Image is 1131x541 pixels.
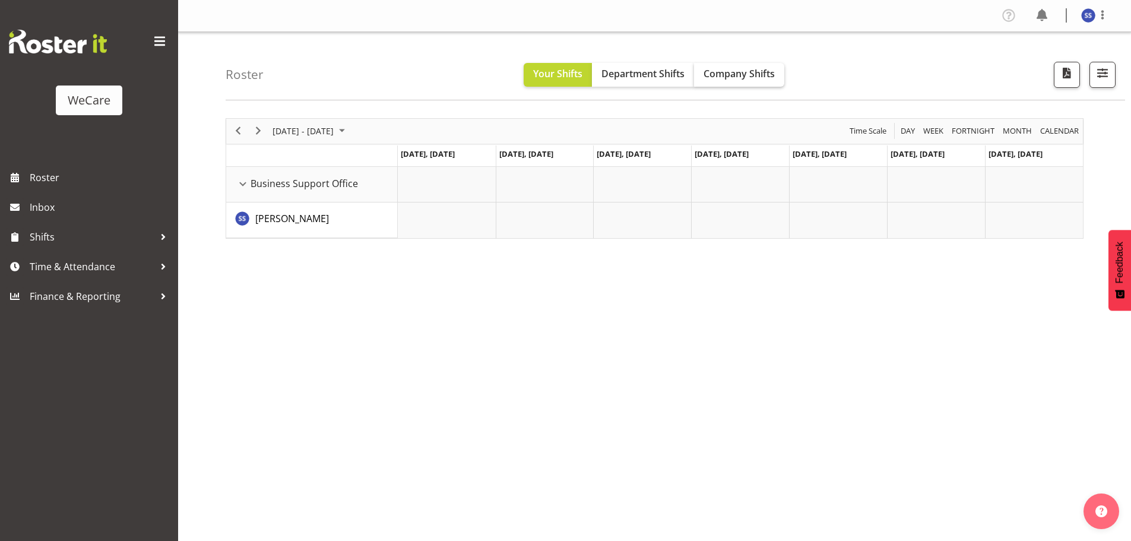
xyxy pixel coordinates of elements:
span: Department Shifts [601,67,685,80]
span: Time Scale [848,124,888,138]
span: [DATE], [DATE] [695,148,749,159]
span: Time & Attendance [30,258,154,276]
span: Week [922,124,945,138]
img: savita-savita11083.jpg [1081,8,1095,23]
td: Business Support Office resource [226,167,398,203]
button: Next [251,124,267,138]
img: help-xxl-2.png [1095,505,1107,517]
span: calendar [1039,124,1080,138]
span: Roster [30,169,172,186]
span: [DATE], [DATE] [597,148,651,159]
span: [DATE], [DATE] [499,148,553,159]
span: Feedback [1114,242,1125,283]
a: [PERSON_NAME] [255,211,329,226]
div: previous period [228,119,248,144]
span: Day [899,124,916,138]
button: Feedback - Show survey [1108,230,1131,311]
table: Timeline Week of June 30, 2024 [398,167,1083,238]
span: [DATE], [DATE] [989,148,1043,159]
span: Finance & Reporting [30,287,154,305]
button: Filter Shifts [1089,62,1116,88]
span: Business Support Office [251,176,358,191]
div: June 24 - 30, 2024 [268,119,352,144]
div: Timeline Week of June 30, 2024 [226,118,1084,239]
button: Month [1038,124,1081,138]
span: Company Shifts [704,67,775,80]
button: Department Shifts [592,63,694,87]
button: Timeline Day [899,124,917,138]
img: Rosterit website logo [9,30,107,53]
span: [DATE], [DATE] [891,148,945,159]
button: Timeline Week [921,124,946,138]
div: next period [248,119,268,144]
button: Time Scale [848,124,889,138]
h4: Roster [226,68,264,81]
span: Inbox [30,198,172,216]
button: Your Shifts [524,63,592,87]
td: Savita Savita resource [226,203,398,238]
button: Fortnight [950,124,997,138]
span: [DATE], [DATE] [401,148,455,159]
button: Previous [230,124,246,138]
span: [DATE], [DATE] [793,148,847,159]
button: June 2024 [271,124,350,138]
span: Fortnight [951,124,996,138]
span: Month [1002,124,1033,138]
div: WeCare [68,91,110,109]
span: Your Shifts [533,67,582,80]
button: Timeline Month [1001,124,1034,138]
span: [PERSON_NAME] [255,212,329,225]
button: Company Shifts [694,63,784,87]
span: Shifts [30,228,154,246]
button: Download a PDF of the roster according to the set date range. [1054,62,1080,88]
span: [DATE] - [DATE] [271,124,335,138]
